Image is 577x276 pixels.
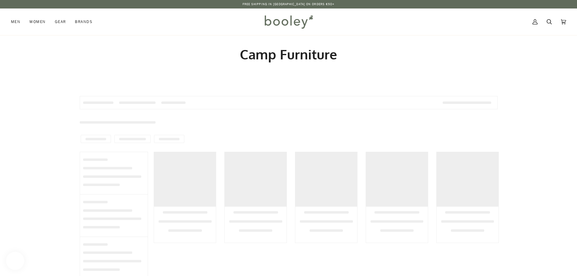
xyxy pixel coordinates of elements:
[11,19,20,25] span: Men
[29,19,45,25] span: Women
[80,46,498,63] h1: Camp Furniture
[243,2,335,7] p: Free Shipping in [GEOGRAPHIC_DATA] on Orders €50+
[70,8,97,35] a: Brands
[55,19,66,25] span: Gear
[6,252,24,270] iframe: Button to open loyalty program pop-up
[50,8,71,35] a: Gear
[11,8,25,35] a: Men
[75,19,92,25] span: Brands
[262,13,315,31] img: Booley
[25,8,50,35] a: Women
